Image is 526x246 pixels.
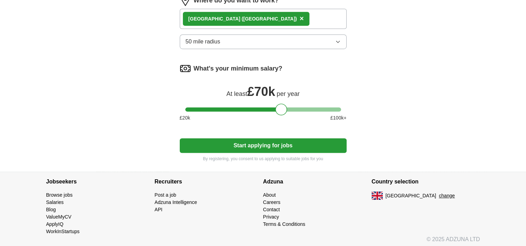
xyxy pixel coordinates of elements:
span: £ 70k [247,84,275,99]
strong: [GEOGRAPHIC_DATA] [188,16,241,22]
span: £ 20 k [180,114,190,122]
a: Contact [263,207,280,212]
a: Salaries [46,199,64,205]
span: ([GEOGRAPHIC_DATA]) [242,16,297,22]
img: UK flag [372,191,383,200]
span: × [300,15,304,22]
span: At least [226,90,247,97]
a: Post a job [155,192,176,198]
span: 50 mile radius [186,38,220,46]
button: 50 mile radius [180,34,347,49]
button: Start applying for jobs [180,138,347,153]
a: ApplyIQ [46,221,64,227]
a: Browse jobs [46,192,73,198]
span: per year [277,90,300,97]
a: About [263,192,276,198]
span: [GEOGRAPHIC_DATA] [386,192,436,199]
span: £ 100 k+ [330,114,346,122]
a: Blog [46,207,56,212]
label: What's your minimum salary? [194,64,282,73]
img: salary.png [180,63,191,74]
a: Adzuna Intelligence [155,199,197,205]
a: WorkInStartups [46,229,80,234]
a: Privacy [263,214,279,220]
button: × [300,14,304,24]
a: Careers [263,199,281,205]
a: API [155,207,163,212]
a: ValueMyCV [46,214,72,220]
p: By registering, you consent to us applying to suitable jobs for you [180,156,347,162]
button: change [439,192,455,199]
h4: Country selection [372,172,480,191]
a: Terms & Conditions [263,221,305,227]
